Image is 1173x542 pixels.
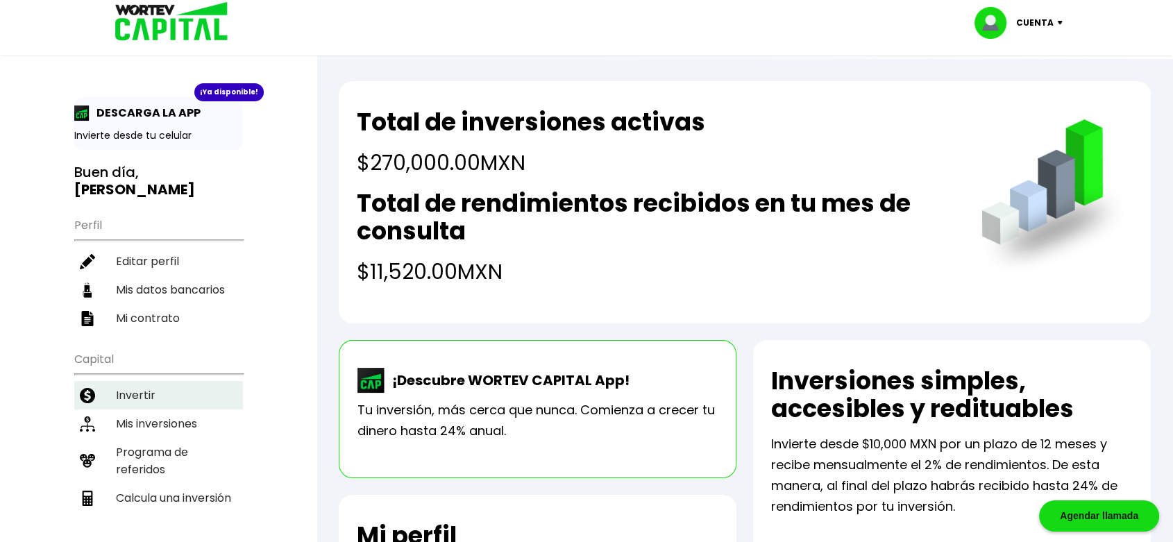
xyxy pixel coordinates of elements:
img: app-icon [74,105,90,121]
b: [PERSON_NAME] [74,180,195,199]
p: Invierte desde $10,000 MXN por un plazo de 12 meses y recibe mensualmente el 2% de rendimientos. ... [771,434,1133,517]
h4: $11,520.00 MXN [357,256,953,287]
img: contrato-icon.f2db500c.svg [80,311,95,326]
h4: $270,000.00 MXN [357,147,705,178]
h2: Total de rendimientos recibidos en tu mes de consulta [357,189,953,245]
img: datos-icon.10cf9172.svg [80,282,95,298]
p: Invierte desde tu celular [74,128,243,143]
div: ¡Ya disponible! [194,83,264,101]
a: Mis datos bancarios [74,276,243,304]
a: Editar perfil [74,247,243,276]
a: Mi contrato [74,304,243,332]
img: recomiendanos-icon.9b8e9327.svg [80,453,95,468]
p: Cuenta [1016,12,1054,33]
a: Mis inversiones [74,409,243,438]
ul: Perfil [74,210,243,332]
h3: Buen día, [74,164,243,198]
a: Programa de referidos [74,438,243,484]
h2: Total de inversiones activas [357,108,705,136]
h2: Inversiones simples, accesibles y redituables [771,367,1133,423]
img: editar-icon.952d3147.svg [80,254,95,269]
div: Agendar llamada [1039,500,1159,532]
p: Tu inversión, más cerca que nunca. Comienza a crecer tu dinero hasta 24% anual. [357,400,718,441]
a: Calcula una inversión [74,484,243,512]
a: Invertir [74,381,243,409]
img: wortev-capital-app-icon [357,368,385,393]
img: profile-image [974,7,1016,39]
img: grafica.516fef24.png [975,119,1133,277]
img: invertir-icon.b3b967d7.svg [80,388,95,403]
img: inversiones-icon.6695dc30.svg [80,416,95,432]
img: calculadora-icon.17d418c4.svg [80,491,95,506]
p: DESCARGA LA APP [90,104,201,121]
img: icon-down [1054,21,1072,25]
p: ¡Descubre WORTEV CAPITAL App! [385,370,630,391]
